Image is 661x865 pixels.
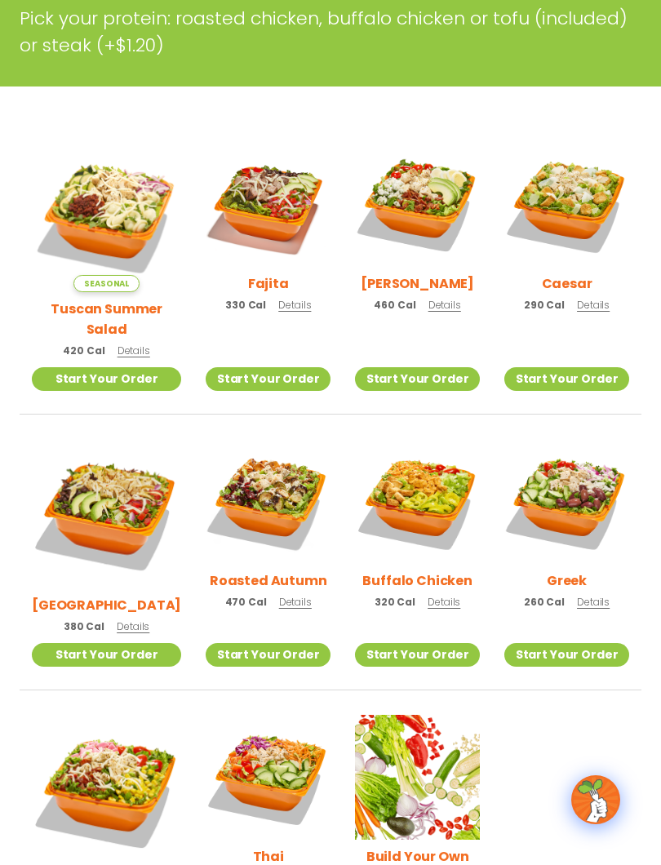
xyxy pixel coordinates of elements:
h2: Caesar [542,273,592,294]
span: Details [428,595,460,609]
img: wpChatIcon [573,777,619,823]
span: 260 Cal [524,595,565,610]
span: 420 Cal [63,344,104,358]
span: Seasonal [73,275,140,292]
span: Details [577,298,610,312]
h2: Buffalo Chicken [362,570,472,591]
span: Details [118,344,150,357]
h2: Fajita [248,273,289,294]
span: 290 Cal [524,298,565,313]
img: Product photo for Thai Salad [206,715,330,840]
a: Start Your Order [206,367,330,391]
span: 330 Cal [225,298,266,313]
a: Start Your Order [355,367,480,391]
span: Details [117,619,149,633]
span: 460 Cal [374,298,415,313]
img: Product photo for Jalapeño Ranch Salad [32,715,181,864]
img: Product photo for Fajita Salad [206,142,330,267]
a: Start Your Order [32,643,181,667]
span: Details [279,595,312,609]
a: Start Your Order [206,643,330,667]
h2: Tuscan Summer Salad [32,299,181,339]
a: Start Your Order [355,643,480,667]
a: Start Your Order [32,367,181,391]
img: Product photo for Greek Salad [504,439,629,564]
h2: Roasted Autumn [210,570,327,591]
h2: Greek [547,570,587,591]
a: Start Your Order [504,367,629,391]
span: 380 Cal [64,619,104,634]
span: Details [577,595,610,609]
img: Product photo for BBQ Ranch Salad [32,439,181,588]
h2: [GEOGRAPHIC_DATA] [32,595,181,615]
img: Product photo for Build Your Own [355,715,480,840]
img: Product photo for Cobb Salad [355,142,480,267]
img: Product photo for Buffalo Chicken Salad [355,439,480,564]
img: Product photo for Tuscan Summer Salad [32,142,181,291]
span: Details [428,298,461,312]
img: Product photo for Roasted Autumn Salad [206,439,330,564]
span: Details [278,298,311,312]
p: Pick your protein: roasted chicken, buffalo chicken or tofu (included) or steak (+$1.20) [20,5,641,59]
span: 470 Cal [225,595,267,610]
span: 320 Cal [375,595,415,610]
h2: [PERSON_NAME] [361,273,474,294]
a: Start Your Order [504,643,629,667]
img: Product photo for Caesar Salad [504,142,629,267]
